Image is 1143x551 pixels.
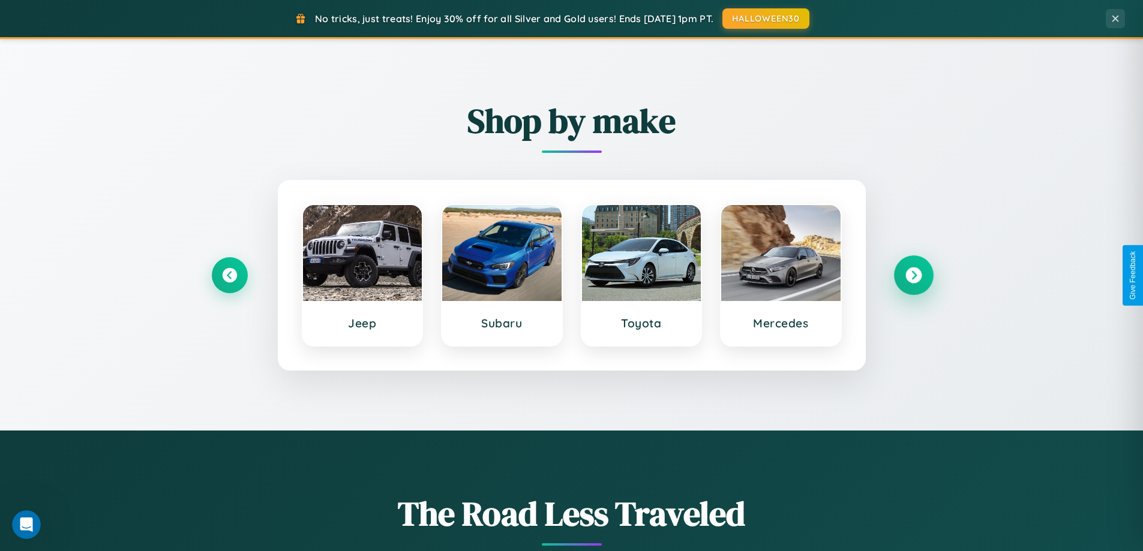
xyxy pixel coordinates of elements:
[722,8,809,29] button: HALLOWEEN30
[1129,251,1137,300] div: Give Feedback
[733,316,829,330] h3: Mercedes
[212,490,932,537] h1: The Road Less Traveled
[315,316,410,330] h3: Jeep
[212,98,932,144] h2: Shop by make
[12,510,41,539] iframe: Intercom live chat
[594,316,689,330] h3: Toyota
[454,316,550,330] h3: Subaru
[315,13,713,25] span: No tricks, just treats! Enjoy 30% off for all Silver and Gold users! Ends [DATE] 1pm PT.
